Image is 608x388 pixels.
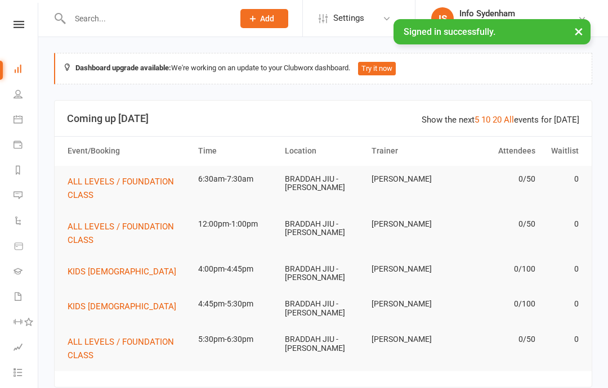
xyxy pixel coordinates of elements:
[366,291,453,317] td: [PERSON_NAME]
[431,7,454,30] div: IS
[68,335,188,362] button: ALL LEVELS / FOUNDATION CLASS
[280,211,366,246] td: BRADDAH JIU - [PERSON_NAME]
[481,115,490,125] a: 10
[540,326,584,353] td: 0
[240,9,288,28] button: Add
[193,166,280,192] td: 6:30am-7:30am
[280,326,366,362] td: BRADDAH JIU - [PERSON_NAME]
[193,137,280,165] th: Time
[68,222,174,245] span: ALL LEVELS / FOUNDATION CLASS
[453,137,540,165] th: Attendees
[366,137,453,165] th: Trainer
[14,57,39,83] a: Dashboard
[193,211,280,237] td: 12:00pm-1:00pm
[14,336,39,361] a: Assessments
[68,300,184,313] button: KIDS [DEMOGRAPHIC_DATA]
[540,256,584,282] td: 0
[366,326,453,353] td: [PERSON_NAME]
[68,177,174,200] span: ALL LEVELS / FOUNDATION CLASS
[404,26,495,37] span: Signed in successfully.
[280,256,366,291] td: BRADDAH JIU - [PERSON_NAME]
[68,220,188,247] button: ALL LEVELS / FOUNDATION CLASS
[540,137,584,165] th: Waitlist
[280,291,366,326] td: BRADDAH JIU - [PERSON_NAME]
[366,166,453,192] td: [PERSON_NAME]
[75,64,171,72] strong: Dashboard upgrade available:
[540,211,584,237] td: 0
[66,11,226,26] input: Search...
[459,8,578,19] div: Info Sydenham
[68,265,184,278] button: KIDS [DEMOGRAPHIC_DATA]
[14,83,39,108] a: People
[68,301,176,312] span: KIDS [DEMOGRAPHIC_DATA]
[260,14,274,23] span: Add
[68,175,188,202] button: ALL LEVELS / FOUNDATION CLASS
[280,137,366,165] th: Location
[459,19,578,29] div: [PERSON_NAME] Jitsu Sydenham
[333,6,364,31] span: Settings
[14,133,39,159] a: Payments
[67,113,579,124] h3: Coming up [DATE]
[569,19,589,43] button: ×
[540,166,584,192] td: 0
[540,291,584,317] td: 0
[453,256,540,282] td: 0/100
[422,113,579,127] div: Show the next events for [DATE]
[453,326,540,353] td: 0/50
[358,62,396,75] button: Try it now
[493,115,502,125] a: 20
[453,291,540,317] td: 0/100
[14,234,39,260] a: Product Sales
[504,115,514,125] a: All
[475,115,479,125] a: 5
[193,291,280,317] td: 4:45pm-5:30pm
[14,159,39,184] a: Reports
[14,108,39,133] a: Calendar
[54,53,592,84] div: We're working on an update to your Clubworx dashboard.
[193,256,280,282] td: 4:00pm-4:45pm
[366,256,453,282] td: [PERSON_NAME]
[68,337,174,360] span: ALL LEVELS / FOUNDATION CLASS
[193,326,280,353] td: 5:30pm-6:30pm
[366,211,453,237] td: [PERSON_NAME]
[453,211,540,237] td: 0/50
[62,137,193,165] th: Event/Booking
[280,166,366,201] td: BRADDAH JIU - [PERSON_NAME]
[68,267,176,277] span: KIDS [DEMOGRAPHIC_DATA]
[453,166,540,192] td: 0/50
